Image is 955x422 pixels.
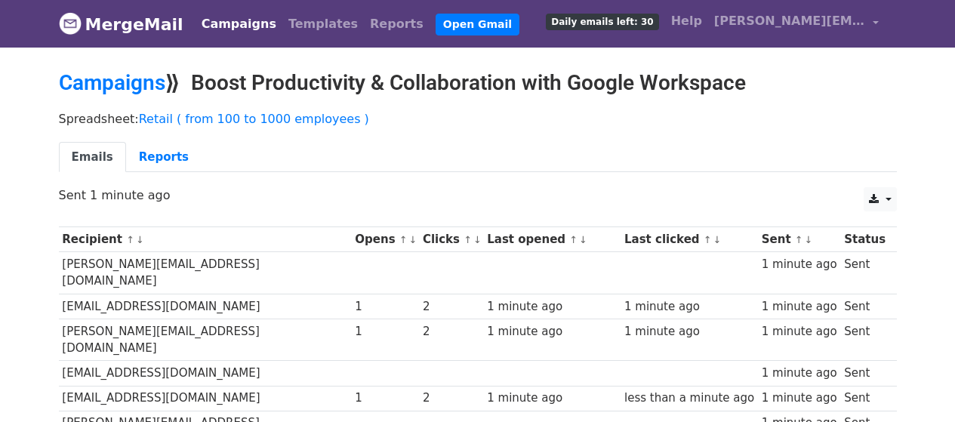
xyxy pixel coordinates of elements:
div: 2 [423,323,480,340]
a: Campaigns [196,9,282,39]
th: Last opened [483,227,621,252]
th: Status [840,227,889,252]
p: Sent 1 minute ago [59,187,897,203]
a: ↑ [464,234,472,245]
div: 2 [423,298,480,316]
a: Emails [59,142,126,173]
a: MergeMail [59,8,183,40]
a: ↓ [136,234,144,245]
td: Sent [840,386,889,411]
div: 1 minute ago [487,390,617,407]
td: Sent [840,361,889,386]
div: 1 [355,323,415,340]
a: Help [665,6,708,36]
div: 1 minute ago [762,365,837,382]
a: ↓ [579,234,587,245]
a: ↑ [569,234,578,245]
th: Clicks [419,227,483,252]
a: Campaigns [59,70,165,95]
div: 1 [355,298,415,316]
a: [PERSON_NAME][EMAIL_ADDRESS][DOMAIN_NAME] [708,6,885,42]
div: 1 minute ago [762,298,837,316]
div: 1 minute ago [762,323,837,340]
img: MergeMail logo [59,12,82,35]
a: ↓ [713,234,722,245]
td: [EMAIL_ADDRESS][DOMAIN_NAME] [59,361,352,386]
a: Templates [282,9,364,39]
h2: ⟫ Boost Productivity & Collaboration with Google Workspace [59,70,897,96]
div: 1 minute ago [624,323,754,340]
td: Sent [840,294,889,319]
a: ↑ [795,234,803,245]
td: [PERSON_NAME][EMAIL_ADDRESS][DOMAIN_NAME] [59,319,352,361]
span: [PERSON_NAME][EMAIL_ADDRESS][DOMAIN_NAME] [714,12,865,30]
a: ↓ [473,234,482,245]
th: Sent [758,227,840,252]
p: Spreadsheet: [59,111,897,127]
div: 1 minute ago [762,256,837,273]
td: Sent [840,252,889,294]
a: Open Gmail [436,14,519,35]
td: [PERSON_NAME][EMAIL_ADDRESS][DOMAIN_NAME] [59,252,352,294]
td: [EMAIL_ADDRESS][DOMAIN_NAME] [59,386,352,411]
div: 1 [355,390,415,407]
a: ↓ [409,234,417,245]
div: 1 minute ago [762,390,837,407]
span: Daily emails left: 30 [546,14,658,30]
div: less than a minute ago [624,390,754,407]
div: 1 minute ago [487,298,617,316]
a: Daily emails left: 30 [540,6,664,36]
div: 2 [423,390,480,407]
div: 1 minute ago [624,298,754,316]
a: Reports [364,9,430,39]
a: Reports [126,142,202,173]
td: Sent [840,319,889,361]
th: Opens [352,227,420,252]
th: Last clicked [621,227,758,252]
a: ↓ [805,234,813,245]
td: [EMAIL_ADDRESS][DOMAIN_NAME] [59,294,352,319]
div: 1 minute ago [487,323,617,340]
th: Recipient [59,227,352,252]
a: ↑ [126,234,134,245]
a: ↑ [704,234,712,245]
a: ↑ [399,234,408,245]
a: Retail ( from 100 to 1000 employees ) [139,112,369,126]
